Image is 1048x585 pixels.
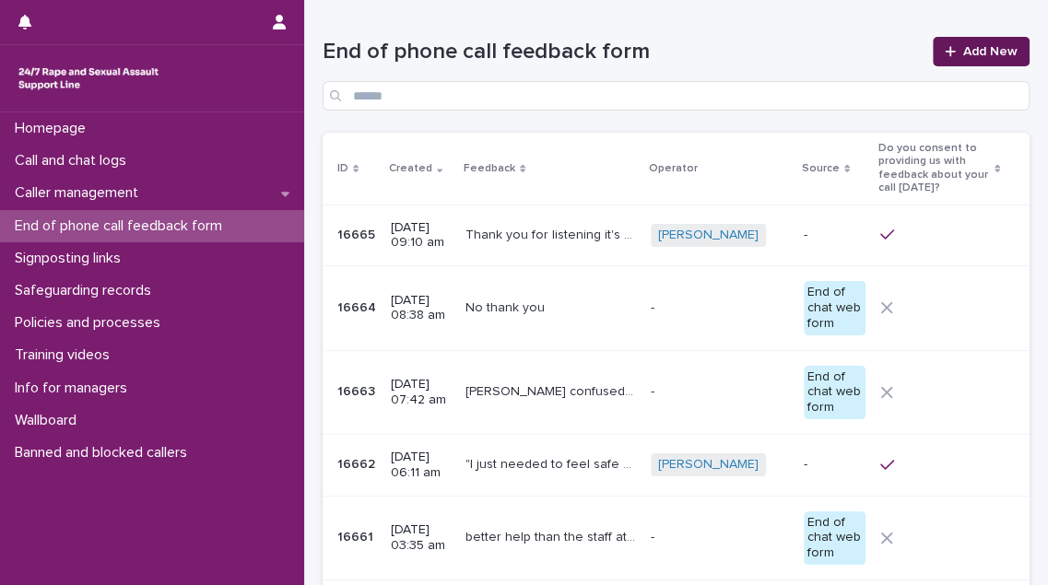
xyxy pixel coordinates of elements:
p: Call and chat logs [7,152,141,170]
p: [DATE] 03:35 am [391,522,451,554]
p: 16664 [337,297,380,316]
p: "I just needed to feel safe enough to hear myself say what truly happened. Thank you so much." [465,453,640,473]
p: [DATE] 07:42 am [391,377,451,408]
tr: 1666416664 [DATE] 08:38 amNo thank youNo thank you -End of chat web form [323,266,1030,350]
p: - [651,300,789,316]
p: Safeguarding records [7,282,166,299]
p: [DATE] 06:11 am [391,450,451,481]
h1: End of phone call feedback form [323,39,922,65]
p: Homepage [7,120,100,137]
a: Add New [933,37,1030,66]
a: [PERSON_NAME] [658,457,759,473]
p: - [804,457,865,473]
p: Banned and blocked callers [7,444,202,462]
tr: 1666516665 [DATE] 09:10 amThank you for listening it's been good to talk to someone that hears me... [323,205,1030,266]
p: Operator [649,158,698,179]
tr: 1666116661 [DATE] 03:35 ambetter help than the staff at a [MEDICAL_DATA][PERSON_NAME]!better help... [323,496,1030,579]
tr: 1666216662 [DATE] 06:11 am"I just needed to feel safe enough to hear myself say what truly happen... [323,434,1030,496]
img: rhQMoQhaT3yELyF149Cw [15,60,162,97]
p: No thank you [465,297,548,316]
p: better help than the staff at a psychiatric ward! [465,526,640,545]
input: Search [323,81,1030,111]
p: Liz confused me even more than I was I just needed help and I did not get it I was told I was rap... [465,380,640,400]
div: End of chat web form [804,511,865,565]
p: [DATE] 08:38 am [391,293,451,324]
p: - [651,384,789,400]
p: 16661 [337,526,377,545]
p: Feedback [464,158,515,179]
p: Do you consent to providing us with feedback about your call [DATE]? [878,138,990,199]
p: Wallboard [7,412,91,429]
p: ID [337,158,348,179]
p: Caller management [7,184,153,202]
p: Source [802,158,840,179]
p: 16663 [337,380,379,400]
p: Policies and processes [7,314,175,332]
div: End of chat web form [804,366,865,419]
span: Add New [963,45,1018,58]
p: Training videos [7,346,124,364]
p: 16662 [337,453,379,473]
p: Created [389,158,432,179]
p: End of phone call feedback form [7,217,237,235]
p: [DATE] 09:10 am [391,220,451,252]
a: [PERSON_NAME] [658,228,759,243]
p: 16665 [337,224,379,243]
p: Signposting links [7,250,135,267]
tr: 1666316663 [DATE] 07:42 am[PERSON_NAME] confused me even more than I was I just needed help and I... [323,350,1030,434]
p: Info for managers [7,380,142,397]
p: - [804,228,865,243]
div: End of chat web form [804,281,865,334]
p: Thank you for listening it's been good to talk to someone that hears me and what happened and val... [465,224,640,243]
p: - [651,530,789,545]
